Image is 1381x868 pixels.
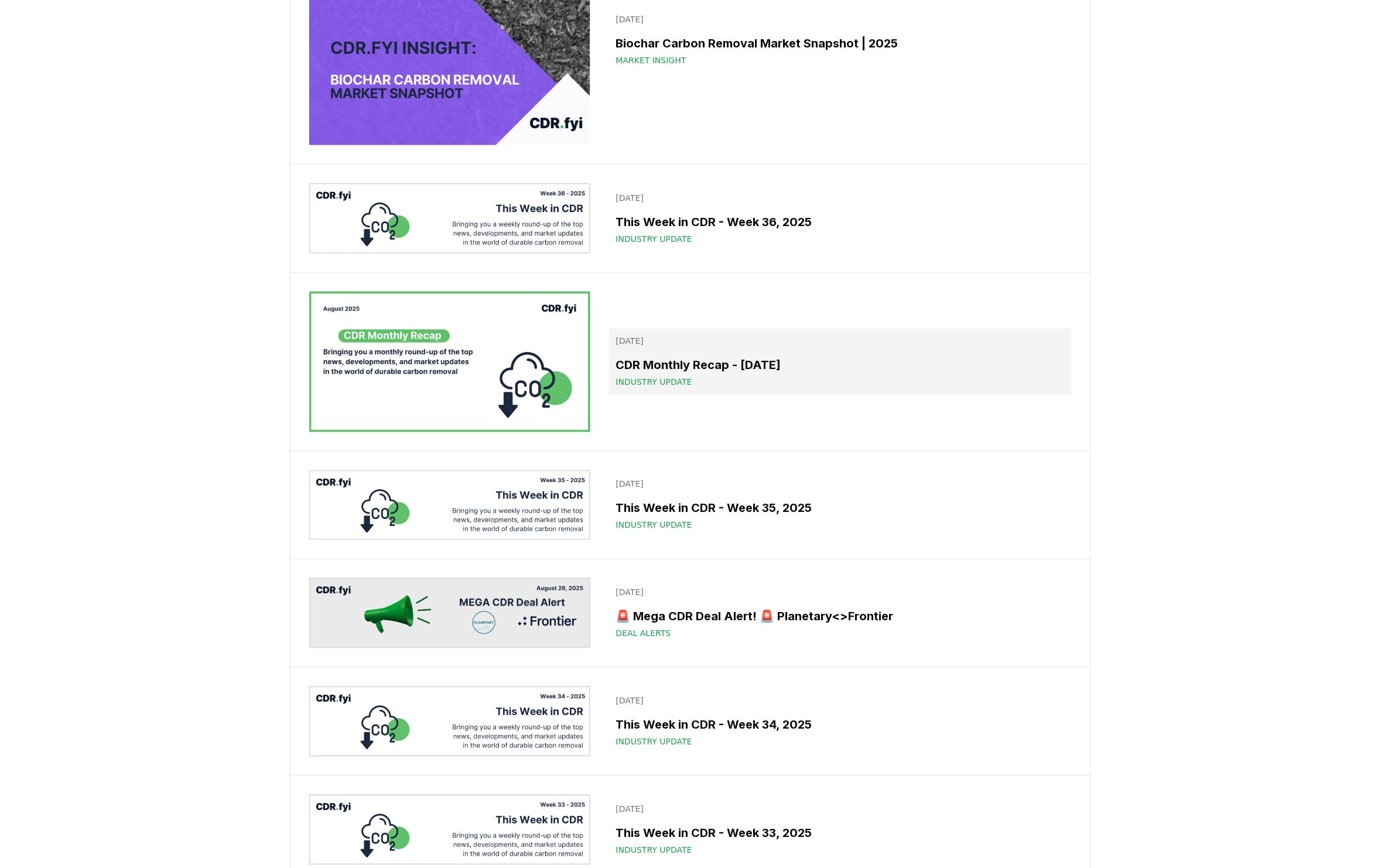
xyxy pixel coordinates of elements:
span: Industry Update [616,233,692,245]
img: This Week in CDR - Week 36, 2025 blog post image [309,183,590,254]
a: [DATE]This Week in CDR - Week 35, 2025Industry Update [609,471,1072,538]
span: Deal Alerts [616,628,671,640]
p: [DATE] [616,804,1065,815]
h3: This Week in CDR - Week 34, 2025 [616,716,1065,734]
span: Industry Update [616,520,692,531]
p: [DATE] [616,336,1065,347]
a: [DATE]This Week in CDR - Week 36, 2025Industry Update [609,185,1072,252]
a: [DATE]Biochar Carbon Removal Market Snapshot | 2025Market Insight [609,6,1072,73]
span: Market Insight [616,54,686,66]
a: [DATE]🚨 Mega CDR Deal Alert! 🚨 Planetary<>FrontierDeal Alerts [609,580,1072,647]
a: [DATE]This Week in CDR - Week 33, 2025Industry Update [609,797,1072,863]
img: This Week in CDR - Week 34, 2025 blog post image [309,686,590,757]
h3: 🚨 Mega CDR Deal Alert! 🚨 Planetary<>Frontier [616,608,1065,626]
a: [DATE]This Week in CDR - Week 34, 2025Industry Update [609,688,1072,755]
a: [DATE]CDR Monthly Recap - [DATE]Industry Update [609,329,1072,395]
img: CDR Monthly Recap - August 2025 blog post image [309,292,590,432]
h3: This Week in CDR - Week 36, 2025 [616,213,1065,231]
span: Industry Update [616,736,692,748]
h3: This Week in CDR - Week 33, 2025 [616,825,1065,842]
p: [DATE] [616,479,1065,490]
h3: CDR Monthly Recap - [DATE] [616,357,1065,374]
img: This Week in CDR - Week 35, 2025 blog post image [309,470,590,541]
p: [DATE] [616,192,1065,204]
img: 🚨 Mega CDR Deal Alert! 🚨 Planetary<>Frontier blog post image [309,578,590,648]
span: Industry Update [616,845,692,856]
span: Industry Update [616,377,692,388]
p: [DATE] [616,13,1065,25]
p: [DATE] [616,587,1065,599]
h3: Biochar Carbon Removal Market Snapshot | 2025 [616,35,1065,52]
p: [DATE] [616,695,1065,707]
img: This Week in CDR - Week 33, 2025 blog post image [309,795,590,865]
h3: This Week in CDR - Week 35, 2025 [616,500,1065,517]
